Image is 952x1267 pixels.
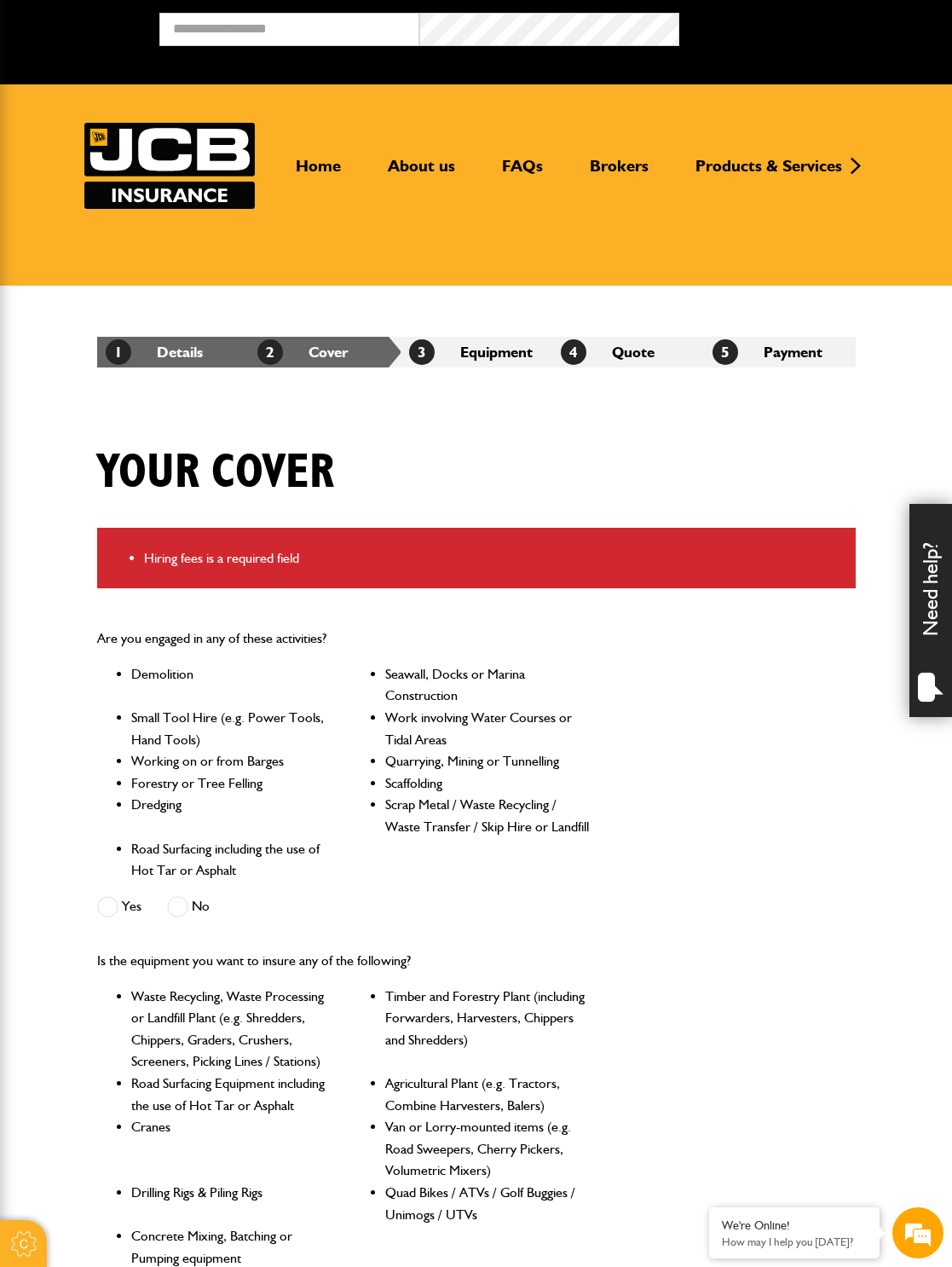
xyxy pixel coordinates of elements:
li: Waste Recycling, Waste Processing or Landfill Plant (e.g. Shredders, Chippers, Graders, Crushers,... [131,986,339,1073]
li: Drilling Rigs & Piling Rigs [131,1182,339,1225]
p: Are you engaged in any of these activities? [97,628,594,650]
li: Scaffolding [385,772,593,795]
li: Working on or from Barges [131,750,339,772]
label: No [167,896,210,917]
li: Small Tool Hire (e.g. Power Tools, Hand Tools) [131,707,339,750]
li: Cover [249,337,401,367]
li: Dredging [131,794,339,837]
li: Seawall, Docks or Marina Construction [385,663,593,707]
div: Need help? [909,504,952,717]
div: We're Online! [722,1218,867,1233]
img: JCB Insurance Services logo [84,123,255,209]
li: Van or Lorry-mounted items (e.g. Road Sweepers, Cherry Pickers, Volumetric Mixers) [385,1116,593,1182]
a: JCB Insurance Services [84,123,255,209]
li: Scrap Metal / Waste Recycling / Waste Transfer / Skip Hire or Landfill [385,794,593,837]
a: About us [375,156,468,190]
span: 4 [561,339,586,365]
li: Quote [552,337,704,367]
button: Broker Login [679,13,939,39]
p: How may I help you today? [722,1235,867,1248]
span: 3 [409,339,435,365]
a: Brokers [577,156,661,190]
span: 2 [257,339,283,365]
li: Hiring fees is a required field [144,547,843,570]
a: Products & Services [683,156,855,190]
span: 5 [713,339,738,365]
li: Work involving Water Courses or Tidal Areas [385,707,593,750]
li: Road Surfacing including the use of Hot Tar or Asphalt [131,838,339,882]
li: Quarrying, Mining or Tunnelling [385,750,593,772]
a: Home [283,156,354,190]
a: FAQs [489,156,556,190]
span: 1 [106,339,131,365]
h1: Your cover [97,444,334,501]
li: Quad Bikes / ATVs / Golf Buggies / Unimogs / UTVs [385,1182,593,1225]
li: Forestry or Tree Felling [131,772,339,795]
label: Yes [97,896,141,917]
p: Is the equipment you want to insure any of the following? [97,950,594,972]
li: Timber and Forestry Plant (including Forwarders, Harvesters, Chippers and Shredders) [385,986,593,1073]
li: Road Surfacing Equipment including the use of Hot Tar or Asphalt [131,1073,339,1116]
li: Agricultural Plant (e.g. Tractors, Combine Harvesters, Balers) [385,1073,593,1116]
a: 1Details [106,343,203,361]
li: Equipment [401,337,552,367]
li: Demolition [131,663,339,707]
li: Payment [704,337,856,367]
li: Cranes [131,1116,339,1182]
